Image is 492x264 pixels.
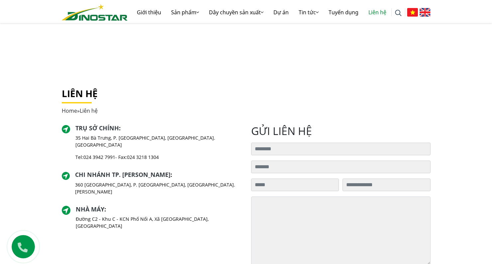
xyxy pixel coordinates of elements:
[324,2,363,23] a: Tuyển dụng
[76,205,104,213] a: Nhà máy
[204,2,268,23] a: Dây chuyền sản xuất
[363,2,391,23] a: Liên hệ
[420,8,431,17] img: English
[62,107,77,114] a: Home
[62,206,71,215] img: directer
[80,107,98,114] span: Liên hệ
[62,125,70,134] img: directer
[75,134,241,148] p: 35 Hai Bà Trưng, P. [GEOGRAPHIC_DATA], [GEOGRAPHIC_DATA]. [GEOGRAPHIC_DATA]
[407,8,418,17] img: Tiếng Việt
[76,215,241,229] p: Đường C2 - Khu C - KCN Phố Nối A, Xã [GEOGRAPHIC_DATA], [GEOGRAPHIC_DATA]
[132,2,166,23] a: Giới thiệu
[166,2,204,23] a: Sản phẩm
[75,171,170,179] a: Chi nhánh TP. [PERSON_NAME]
[395,10,402,16] img: search
[62,107,98,114] span: »
[75,125,241,132] h2: :
[62,4,128,21] img: logo
[83,154,115,160] a: 024 3942 7991
[127,154,159,160] a: 024 3218 1304
[268,2,294,23] a: Dự án
[75,171,241,179] h2: :
[75,181,241,195] p: 360 [GEOGRAPHIC_DATA], P. [GEOGRAPHIC_DATA], [GEOGRAPHIC_DATA]. [PERSON_NAME]
[76,206,241,213] h2: :
[294,2,324,23] a: Tin tức
[75,124,119,132] a: Trụ sở chính
[62,172,70,180] img: directer
[251,125,431,137] h2: gửi liên hệ
[62,88,431,99] h1: Liên hệ
[75,154,241,161] p: Tel: - Fax:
